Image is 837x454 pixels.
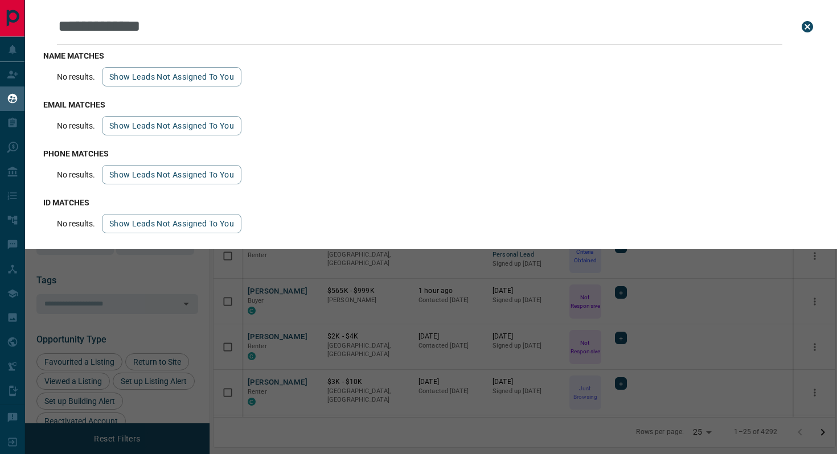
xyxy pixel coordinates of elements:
h3: name matches [43,51,819,60]
p: No results. [57,72,95,81]
button: close search bar [796,15,819,38]
h3: id matches [43,198,819,207]
button: show leads not assigned to you [102,214,241,233]
button: show leads not assigned to you [102,67,241,86]
button: show leads not assigned to you [102,165,241,184]
p: No results. [57,121,95,130]
p: No results. [57,170,95,179]
h3: phone matches [43,149,819,158]
p: No results. [57,219,95,228]
h3: email matches [43,100,819,109]
button: show leads not assigned to you [102,116,241,135]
